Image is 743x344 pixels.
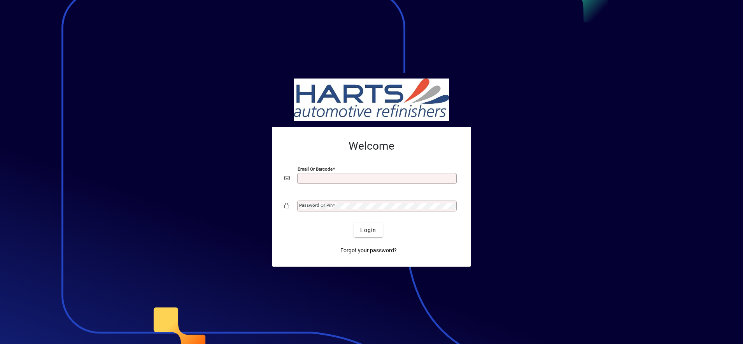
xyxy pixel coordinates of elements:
[340,246,397,255] span: Forgot your password?
[298,166,333,172] mat-label: Email or Barcode
[354,223,382,237] button: Login
[299,203,333,208] mat-label: Password or Pin
[337,243,400,257] a: Forgot your password?
[360,226,376,234] span: Login
[284,140,459,153] h2: Welcome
